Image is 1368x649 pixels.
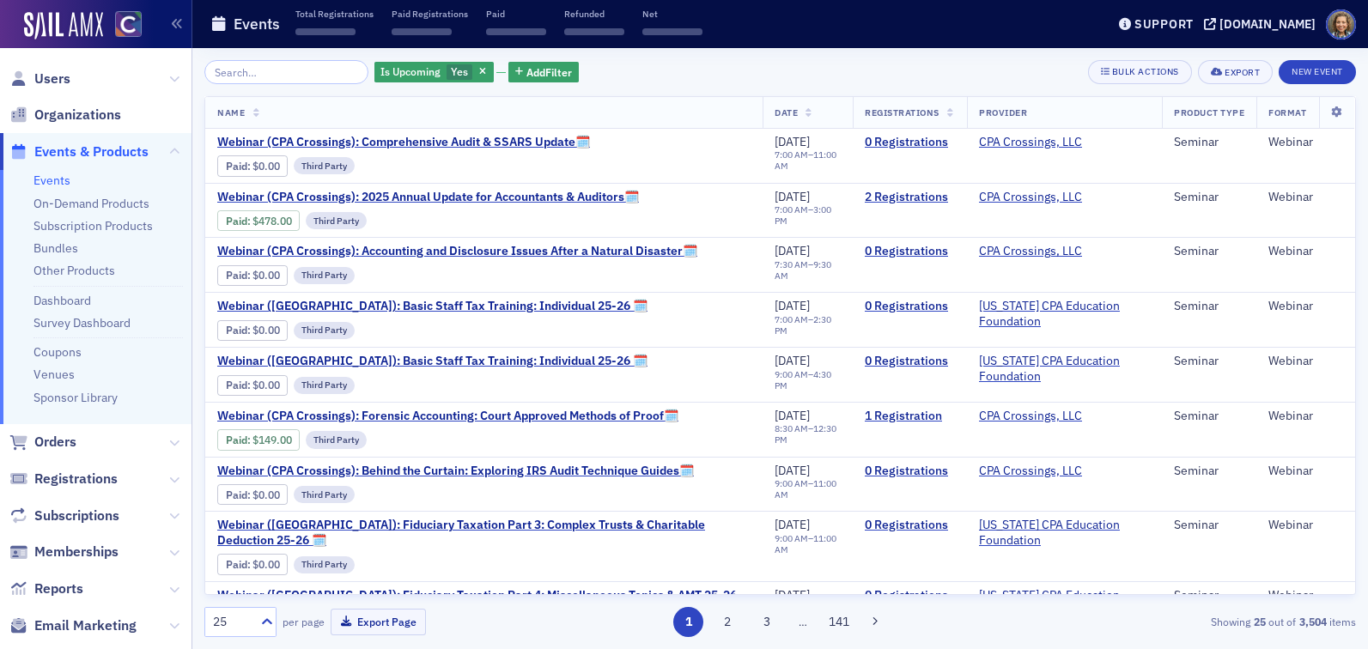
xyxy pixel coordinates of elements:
[234,14,280,34] h1: Events
[226,269,247,282] a: Paid
[226,160,252,173] span: :
[865,299,955,314] a: 0 Registrations
[34,579,83,598] span: Reports
[33,293,91,308] a: Dashboard
[226,324,252,337] span: :
[775,369,841,391] div: –
[1268,299,1343,314] div: Webinar
[451,64,468,78] span: Yes
[775,149,836,172] time: 11:00 AM
[791,614,815,629] span: …
[217,106,245,118] span: Name
[775,368,808,380] time: 9:00 AM
[294,556,355,573] div: Third Party
[33,390,118,405] a: Sponsor Library
[1134,16,1194,32] div: Support
[775,313,808,325] time: 7:00 AM
[865,588,955,604] a: 0 Registrations
[295,8,374,20] p: Total Registrations
[979,244,1082,259] a: CPA Crossings, LLC
[226,160,247,173] a: Paid
[775,258,808,270] time: 7:30 AM
[226,379,247,391] a: Paid
[865,190,955,205] a: 2 Registrations
[34,470,118,488] span: Registrations
[217,320,288,341] div: Paid: 0 - $0
[775,259,841,282] div: –
[1268,354,1343,369] div: Webinar
[217,135,590,150] a: Webinar (CPA Crossings): Comprehensive Audit & SSARS Update🗓️
[226,324,247,337] a: Paid
[979,354,1150,384] span: California CPA Education Foundation
[1296,614,1329,629] strong: 3,504
[526,64,572,80] span: Add Filter
[1225,68,1260,77] div: Export
[1174,244,1244,259] div: Seminar
[979,409,1087,424] span: CPA Crossings, LLC
[34,143,149,161] span: Events & Products
[294,267,355,284] div: Third Party
[226,558,252,571] span: :
[775,314,841,337] div: –
[775,203,831,227] time: 3:00 PM
[486,8,546,20] p: Paid
[33,344,82,360] a: Coupons
[1268,106,1306,118] span: Format
[217,299,648,314] span: Webinar (CA): Basic Staff Tax Training: Individual 25-26 🗓
[865,464,955,479] a: 0 Registrations
[775,532,808,544] time: 9:00 AM
[9,433,76,452] a: Orders
[979,190,1087,205] span: CPA Crossings, LLC
[217,484,288,505] div: Paid: 0 - $0
[865,106,939,118] span: Registrations
[751,607,781,637] button: 3
[979,409,1082,424] a: CPA Crossings, LLC
[374,62,494,83] div: Yes
[979,299,1150,329] span: California CPA Education Foundation
[1174,354,1244,369] div: Seminar
[775,204,841,227] div: –
[252,434,292,446] span: $149.00
[24,12,103,39] img: SailAMX
[294,377,355,394] div: Third Party
[252,269,280,282] span: $0.00
[1174,464,1244,479] div: Seminar
[217,464,694,479] a: Webinar (CPA Crossings): Behind the Curtain: Exploring IRS Audit Technique Guides🗓️
[226,215,247,227] a: Paid
[34,70,70,88] span: Users
[642,8,702,20] p: Net
[217,588,751,618] span: Webinar (CA): Fiduciary Taxation Part 4: Miscellaneous Topics & AMT 25-26 🗓
[34,106,121,124] span: Organizations
[775,478,841,500] div: –
[33,173,70,188] a: Events
[564,8,624,20] p: Refunded
[217,190,639,205] span: Webinar (CPA Crossings): 2025 Annual Update for Accountants & Auditors🗓️
[33,263,115,278] a: Other Products
[508,62,579,83] button: AddFilter
[775,477,808,489] time: 9:00 AM
[252,324,280,337] span: $0.00
[252,379,280,391] span: $0.00
[775,134,810,149] span: [DATE]
[252,558,280,571] span: $0.00
[226,488,252,501] span: :
[1268,244,1343,259] div: Webinar
[103,11,142,40] a: View Homepage
[34,616,137,635] span: Email Marketing
[217,155,288,176] div: Paid: 0 - $0
[486,28,546,35] span: ‌
[217,409,678,424] span: Webinar (CPA Crossings): Forensic Accounting: Court Approved Methods of Proof🗓️
[226,269,252,282] span: :
[252,160,280,173] span: $0.00
[226,434,247,446] a: Paid
[217,588,751,618] a: Webinar ([GEOGRAPHIC_DATA]): Fiduciary Taxation Part 4: Miscellaneous Topics & AMT 25-26 🗓
[217,429,300,450] div: Paid: 1 - $14900
[226,434,252,446] span: :
[33,315,131,331] a: Survey Dashboard
[1174,409,1244,424] div: Seminar
[331,609,426,635] button: Export Page
[775,189,810,204] span: [DATE]
[294,486,355,503] div: Third Party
